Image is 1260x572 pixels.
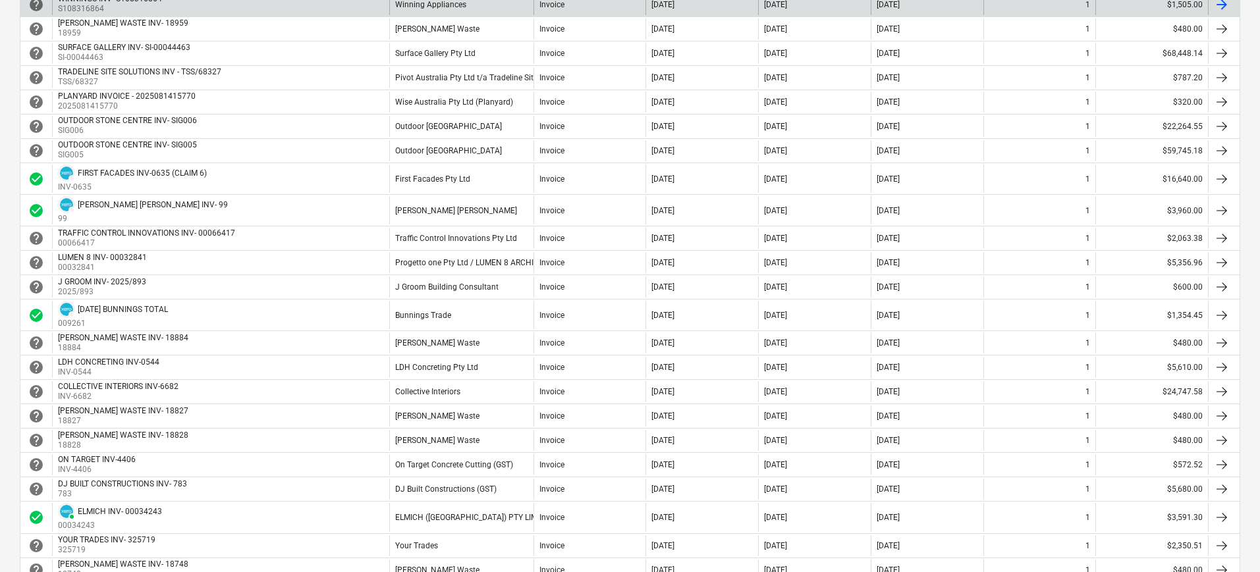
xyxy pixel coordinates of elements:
[58,140,197,149] div: OUTDOOR STONE CENTRE INV- SIG005
[58,479,187,488] div: DJ BUILT CONSTRUCTIONS INV- 783
[1095,332,1208,353] div: $480.00
[28,230,44,246] span: help
[58,382,178,391] div: COLLECTIVE INTERIORS INV-6682
[1095,228,1208,249] div: $2,063.38
[395,513,554,522] div: ELMICH ([GEOGRAPHIC_DATA]) PTY LIMITED
[58,3,165,14] p: S108316864
[28,279,44,295] div: Invoice is waiting for an approval
[877,338,900,348] div: [DATE]
[28,384,44,400] div: Invoice is waiting for an approval
[58,277,146,286] div: J GROOM INV- 2025/893
[1085,513,1090,522] div: 1
[28,171,44,187] div: Invoice was approved
[539,174,564,184] div: Invoice
[764,541,787,550] div: [DATE]
[395,174,470,184] div: First Facades Pty Ltd
[877,174,900,184] div: [DATE]
[877,411,900,421] div: [DATE]
[764,97,787,107] div: [DATE]
[1095,301,1208,329] div: $1,354.45
[58,165,75,182] div: Invoice has been synced with Xero and its status is currently DRAFT
[1085,49,1090,58] div: 1
[58,116,197,125] div: OUTDOOR STONE CENTRE INV- SIG006
[58,318,168,329] p: 009261
[78,305,168,314] div: [DATE] BUNNINGS TOTAL
[539,411,564,421] div: Invoice
[58,503,75,520] div: Invoice has been synced with Xero and its status is currently PAID
[58,286,149,298] p: 2025/893
[28,230,44,246] div: Invoice is waiting for an approval
[764,460,787,469] div: [DATE]
[395,73,573,82] div: Pivot Australia Pty Ltd t/a Tradeline Site Solutions
[28,432,44,448] div: Invoice is waiting for an approval
[651,146,674,155] div: [DATE]
[651,460,674,469] div: [DATE]
[58,253,147,262] div: LUMEN 8 INV- 00032841
[1095,454,1208,475] div: $572.52
[28,538,44,554] span: help
[651,484,674,494] div: [DATE]
[764,411,787,421] div: [DATE]
[28,45,44,61] span: help
[1085,411,1090,421] div: 1
[651,174,674,184] div: [DATE]
[60,167,73,180] img: xero.svg
[28,70,44,86] span: help
[1085,174,1090,184] div: 1
[877,387,900,396] div: [DATE]
[539,513,564,522] div: Invoice
[28,509,44,525] div: Invoice was approved
[28,279,44,295] span: help
[539,24,564,34] div: Invoice
[539,484,564,494] div: Invoice
[58,488,190,500] p: 783
[877,282,900,292] div: [DATE]
[1095,140,1208,161] div: $59,745.18
[1085,234,1090,243] div: 1
[877,484,900,494] div: [DATE]
[58,213,228,224] p: 99
[764,73,787,82] div: [DATE]
[58,367,162,378] p: INV-0544
[28,538,44,554] div: Invoice is waiting for an approval
[651,49,674,58] div: [DATE]
[395,338,479,348] div: [PERSON_NAME] Waste
[395,49,476,58] div: Surface Gallery Pty Ltd
[28,408,44,424] span: help
[1095,252,1208,273] div: $5,356.96
[28,21,44,37] span: help
[58,101,198,112] p: 2025081415770
[539,73,564,82] div: Invoice
[28,203,44,219] div: Invoice was approved
[651,541,674,550] div: [DATE]
[651,387,674,396] div: [DATE]
[58,440,191,451] p: 18828
[1095,91,1208,113] div: $320.00
[58,28,191,39] p: 18959
[1194,509,1260,572] iframe: Chat Widget
[395,122,502,131] div: Outdoor [GEOGRAPHIC_DATA]
[651,122,674,131] div: [DATE]
[58,52,193,63] p: SI-00044463
[1095,43,1208,64] div: $68,448.14
[877,97,900,107] div: [DATE]
[395,484,497,494] div: DJ Built Constructions (GST)
[28,359,44,375] div: Invoice is waiting for an approval
[58,262,150,273] p: 00032841
[651,97,674,107] div: [DATE]
[60,303,73,316] img: xero.svg
[28,255,44,271] span: help
[28,307,44,323] div: Invoice was approved
[1085,206,1090,215] div: 1
[60,505,73,518] img: xero.svg
[877,206,900,215] div: [DATE]
[28,143,44,159] div: Invoice is waiting for an approval
[539,49,564,58] div: Invoice
[58,406,188,415] div: [PERSON_NAME] WASTE INV- 18827
[1085,282,1090,292] div: 1
[58,196,75,213] div: Invoice has been synced with Xero and its status is currently DRAFT
[651,513,674,522] div: [DATE]
[764,49,787,58] div: [DATE]
[58,342,191,353] p: 18884
[539,387,564,396] div: Invoice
